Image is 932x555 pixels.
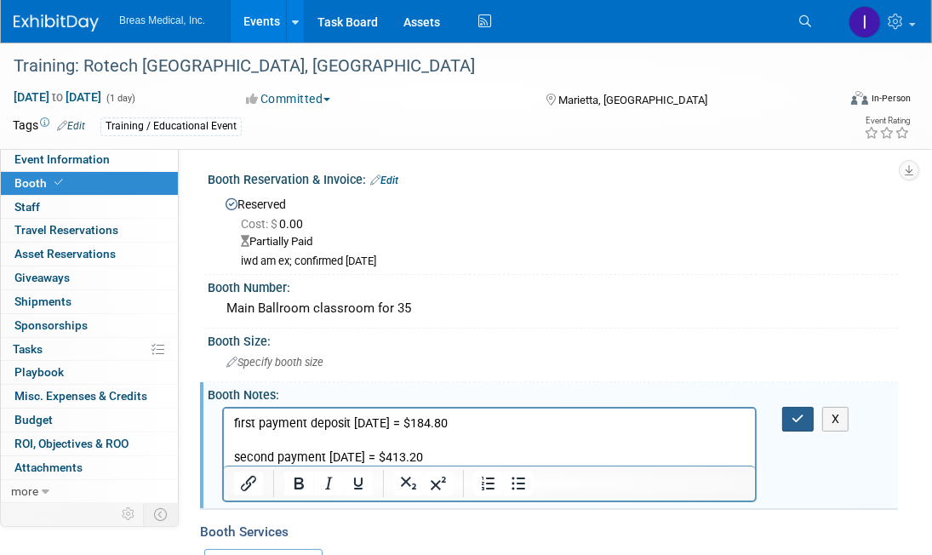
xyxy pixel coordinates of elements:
div: Booth Number: [208,275,898,296]
a: Staff [1,196,178,219]
button: Insert/edit link [234,472,263,495]
span: to [49,90,66,104]
span: 0.00 [241,217,310,231]
span: Budget [14,413,53,426]
a: Travel Reservations [1,219,178,242]
div: Event Format [772,89,911,114]
button: Bullet list [504,472,533,495]
span: (1 day) [105,93,135,104]
img: ExhibitDay [14,14,99,31]
a: ROI, Objectives & ROO [1,432,178,455]
button: Italic [314,472,343,495]
a: Edit [57,120,85,132]
a: Edit [370,175,398,186]
a: Attachments [1,456,178,479]
a: Playbook [1,361,178,384]
iframe: Rich Text Area [224,409,755,466]
a: Misc. Expenses & Credits [1,385,178,408]
div: Event Rating [864,117,910,125]
span: Misc. Expenses & Credits [14,389,147,403]
span: Booth [14,176,66,190]
span: ROI, Objectives & ROO [14,437,129,450]
a: Tasks [1,338,178,361]
td: Tags [13,117,85,136]
div: Booth Notes: [208,382,898,403]
span: Shipments [14,295,71,308]
div: In-Person [871,92,911,105]
div: Training: Rotech [GEOGRAPHIC_DATA], [GEOGRAPHIC_DATA] [8,51,822,82]
span: Specify booth size [226,356,323,369]
div: Main Ballroom classroom for 35 [220,295,885,322]
p: second payment [DATE] = $413.20 [10,41,522,58]
span: [DATE] [DATE] [13,89,102,105]
span: Breas Medical, Inc. [119,14,205,26]
div: Booth Size: [208,329,898,350]
a: Budget [1,409,178,432]
a: Event Information [1,148,178,171]
button: Underline [344,472,373,495]
a: Asset Reservations [1,243,178,266]
div: Booth Services [200,523,898,541]
td: Personalize Event Tab Strip [114,503,144,525]
button: Subscript [394,472,423,495]
button: Numbered list [474,472,503,495]
button: Bold [284,472,313,495]
div: Training / Educational Event [100,117,242,135]
span: more [11,484,38,498]
span: Asset Reservations [14,247,116,260]
p: first payment deposit [DATE] = $184.80 [10,7,522,24]
button: X [822,407,849,432]
img: Inga Dolezar [849,6,881,38]
span: Playbook [14,365,64,379]
span: Marietta, [GEOGRAPHIC_DATA] [558,94,707,106]
span: Event Information [14,152,110,166]
span: Cost: $ [241,217,279,231]
td: Toggle Event Tabs [144,503,179,525]
a: Giveaways [1,266,178,289]
a: Booth [1,172,178,195]
a: more [1,480,178,503]
body: Rich Text Area. Press ALT-0 for help. [9,7,523,58]
div: Booth Reservation & Invoice: [208,167,898,189]
button: Committed [241,90,337,107]
span: Tasks [13,342,43,356]
div: iwd am ex; confirmed [DATE] [241,255,885,269]
button: Superscript [424,472,453,495]
div: Partially Paid [241,234,885,250]
a: Shipments [1,290,178,313]
span: Giveaways [14,271,70,284]
span: Staff [14,200,40,214]
span: Sponsorships [14,318,88,332]
i: Booth reservation complete [54,178,63,187]
a: Sponsorships [1,314,178,337]
div: Reserved [220,192,885,269]
span: Travel Reservations [14,223,118,237]
span: Attachments [14,461,83,474]
img: Format-Inperson.png [851,91,868,105]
